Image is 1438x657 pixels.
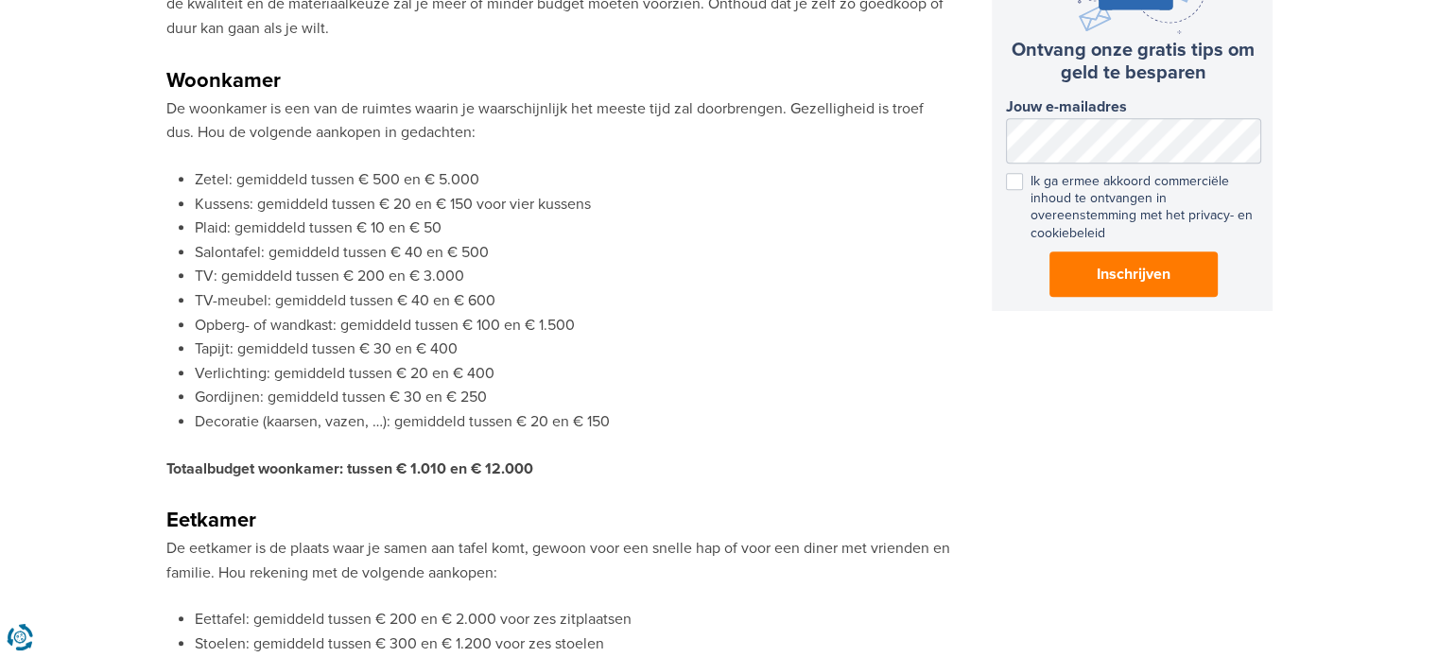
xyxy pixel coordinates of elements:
[1006,98,1261,116] label: Jouw e-mailadres
[195,314,951,338] li: Opberg- of wandkast: gemiddeld tussen € 100 en € 1.500
[166,459,533,478] strong: Totaalbudget woonkamer: tussen € 1.010 en € 12.000
[195,632,951,657] li: Stoelen: gemiddeld tussen € 300 en € 1.200 voor zes stoelen
[166,97,951,146] p: De woonkamer is een van de ruimtes waarin je waarschijnlijk het meeste tijd zal doorbrengen. Geze...
[195,289,951,314] li: TV-meubel: gemiddeld tussen € 40 en € 600
[195,362,951,387] li: Verlichting: gemiddeld tussen € 20 en € 400
[1097,263,1170,285] span: Inschrijven
[195,168,951,193] li: Zetel: gemiddeld tussen € 500 en € 5.000
[195,193,951,217] li: Kussens: gemiddeld tussen € 20 en € 150 voor vier kussens
[1006,39,1261,84] h3: Ontvang onze gratis tips om geld te besparen
[195,410,951,435] li: Decoratie (kaarsen, vazen, …): gemiddeld tussen € 20 en € 150
[1049,251,1218,297] button: Inschrijven
[166,537,951,585] p: De eetkamer is de plaats waar je samen aan tafel komt, gewoon voor een snelle hap of voor een din...
[195,608,951,632] li: Eettafel: gemiddeld tussen € 200 en € 2.000 voor zes zitplaatsen
[195,386,951,410] li: Gordijnen: gemiddeld tussen € 30 en € 250
[166,508,256,533] strong: Eetkamer
[166,68,281,94] strong: Woonkamer
[195,337,951,362] li: Tapijt: gemiddeld tussen € 30 en € 400
[992,356,1275,479] iframe: fb:page Facebook Social Plugin
[195,216,951,241] li: Plaid: gemiddeld tussen € 10 en € 50
[195,241,951,266] li: Salontafel: gemiddeld tussen € 40 en € 500
[195,265,951,289] li: TV: gemiddeld tussen € 200 en € 3.000
[1006,173,1261,242] label: Ik ga ermee akkoord commerciële inhoud te ontvangen in overeenstemming met het privacy- en cookie...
